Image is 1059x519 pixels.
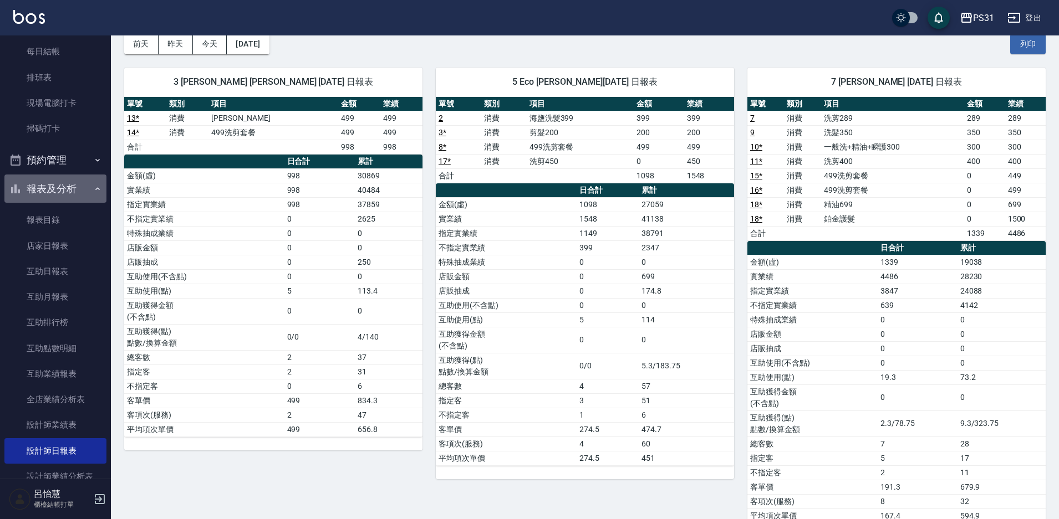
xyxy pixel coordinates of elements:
[284,422,355,436] td: 499
[964,154,1005,168] td: 400
[878,356,957,370] td: 0
[527,125,634,140] td: 剪髮200
[958,436,1046,451] td: 28
[355,255,422,269] td: 250
[124,350,284,364] td: 總客數
[4,116,106,141] a: 掃碼打卡
[639,269,734,284] td: 699
[338,111,380,125] td: 499
[958,298,1046,312] td: 4142
[4,336,106,361] a: 互助點數明細
[124,183,284,197] td: 實業績
[747,356,878,370] td: 互助使用(不含點)
[527,140,634,154] td: 499洗剪套餐
[355,364,422,379] td: 31
[577,393,639,408] td: 3
[34,489,90,500] h5: 呂怡慧
[634,140,684,154] td: 499
[436,422,577,436] td: 客單價
[380,97,422,111] th: 業績
[355,226,422,240] td: 0
[1005,140,1046,154] td: 300
[4,464,106,489] a: 設計師業績分析表
[973,11,994,25] div: PS31
[138,76,409,88] span: 3 [PERSON_NAME] [PERSON_NAME] [DATE] 日報表
[639,298,734,312] td: 0
[436,97,734,183] table: a dense table
[284,393,355,408] td: 499
[577,298,639,312] td: 0
[355,168,422,183] td: 30869
[481,97,527,111] th: 類別
[338,140,380,154] td: 998
[284,408,355,422] td: 2
[878,494,957,508] td: 8
[878,341,957,356] td: 0
[928,7,950,29] button: save
[639,212,734,226] td: 41138
[878,298,957,312] td: 639
[784,212,821,226] td: 消費
[436,451,577,465] td: 平均項次單價
[577,284,639,298] td: 0
[436,312,577,327] td: 互助使用(點)
[634,168,684,183] td: 1098
[634,97,684,111] th: 金額
[124,140,166,154] td: 合計
[4,259,106,284] a: 互助日報表
[964,111,1005,125] td: 289
[784,111,821,125] td: 消費
[124,324,284,350] td: 互助獲得(點) 點數/換算金額
[436,393,577,408] td: 指定客
[436,327,577,353] td: 互助獲得金額 (不含點)
[684,125,734,140] td: 200
[436,240,577,255] td: 不指定實業績
[821,111,964,125] td: 洗剪289
[958,255,1046,269] td: 19038
[639,379,734,393] td: 57
[355,269,422,284] td: 0
[338,125,380,140] td: 499
[958,284,1046,298] td: 24088
[577,422,639,436] td: 274.5
[284,379,355,393] td: 0
[878,384,957,410] td: 0
[964,140,1005,154] td: 300
[1010,34,1046,54] button: 列印
[964,183,1005,197] td: 0
[208,125,338,140] td: 499洗剪套餐
[124,226,284,240] td: 特殊抽成業績
[284,269,355,284] td: 0
[1005,197,1046,212] td: 699
[124,298,284,324] td: 互助獲得金額 (不含點)
[284,364,355,379] td: 2
[747,255,878,269] td: 金額(虛)
[9,488,31,510] img: Person
[784,183,821,197] td: 消費
[577,183,639,198] th: 日合計
[284,240,355,255] td: 0
[284,284,355,298] td: 5
[639,408,734,422] td: 6
[124,168,284,183] td: 金額(虛)
[639,226,734,240] td: 38791
[577,197,639,212] td: 1098
[577,212,639,226] td: 1548
[639,327,734,353] td: 0
[436,226,577,240] td: 指定實業績
[821,212,964,226] td: 鉑金護髮
[284,255,355,269] td: 0
[958,356,1046,370] td: 0
[284,155,355,169] th: 日合計
[4,174,106,203] button: 報表及分析
[193,34,227,54] button: 今天
[878,465,957,480] td: 2
[964,197,1005,212] td: 0
[784,197,821,212] td: 消費
[4,284,106,310] a: 互助月報表
[4,438,106,464] a: 設計師日報表
[355,197,422,212] td: 37859
[577,436,639,451] td: 4
[4,39,106,64] a: 每日結帳
[747,451,878,465] td: 指定客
